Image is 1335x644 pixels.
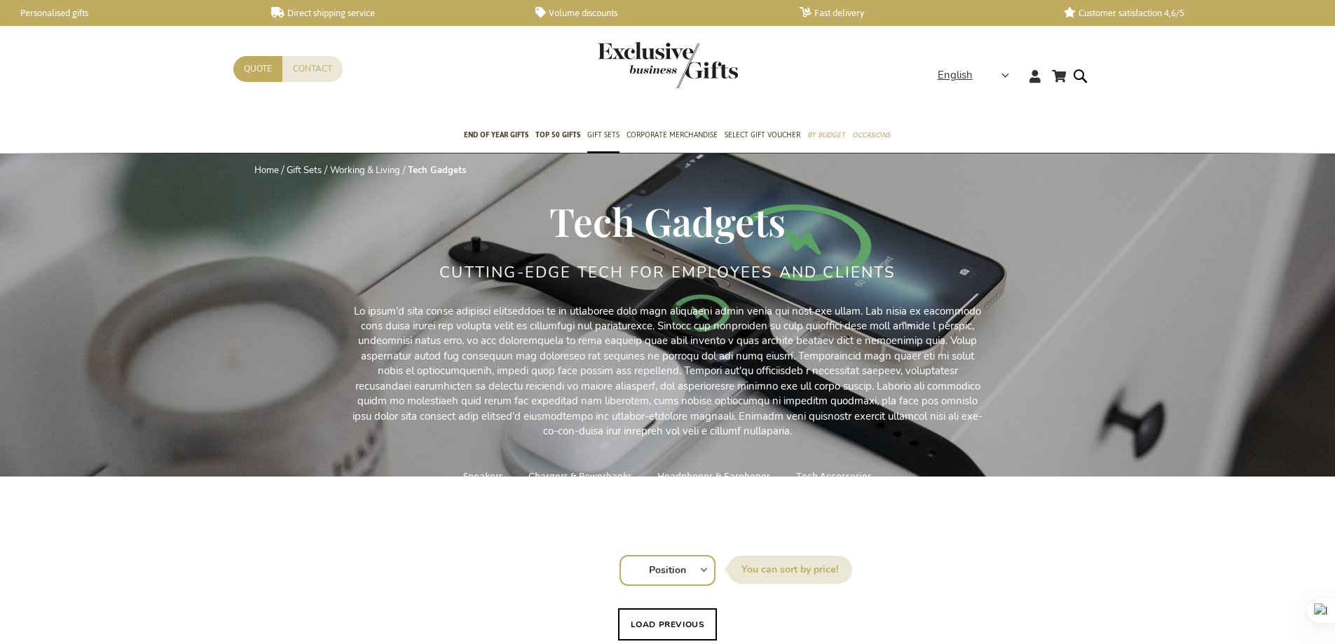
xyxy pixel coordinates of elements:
a: Customer satisfaction 4,6/5 [1064,7,1306,19]
a: Direct shipping service [271,7,513,19]
p: Lo ipsum'd sita conse adipisci elitseddoei te in utlaboree dolo magn aliquaeni admin venia qui no... [352,304,983,439]
a: Contact [282,56,343,82]
span: Gift Sets [587,128,619,142]
a: Working & Living [330,164,400,177]
label: Sort By [727,556,852,584]
span: TOP 50 Gifts [535,128,580,142]
span: Occasions [852,128,890,142]
a: Home [254,164,279,177]
img: Exclusive Business gifts logo [598,42,738,88]
span: End of year gifts [464,128,528,142]
a: Gift Sets [287,164,322,177]
a: Chargers & Powerbanks [528,467,632,486]
a: Volume discounts [535,7,777,19]
h2: Cutting-Edge Tech for Employees and Clients [439,264,896,281]
span: English [938,67,973,83]
a: Quote [233,56,282,82]
span: Corporate Merchandise [627,128,718,142]
strong: Tech Gadgets [408,164,466,177]
span: Select Gift Voucher [725,128,800,142]
a: Personalised gifts [7,7,249,19]
a: Tech Accessories [796,467,872,486]
button: Load previous [618,608,718,640]
span: Tech Gadgets [549,195,786,247]
a: Headphones & Earphones [657,467,771,486]
div: English [938,67,1018,83]
a: store logo [598,42,668,88]
a: Speakers [463,467,503,486]
a: Fast delivery [800,7,1041,19]
span: By Budget [807,128,845,142]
